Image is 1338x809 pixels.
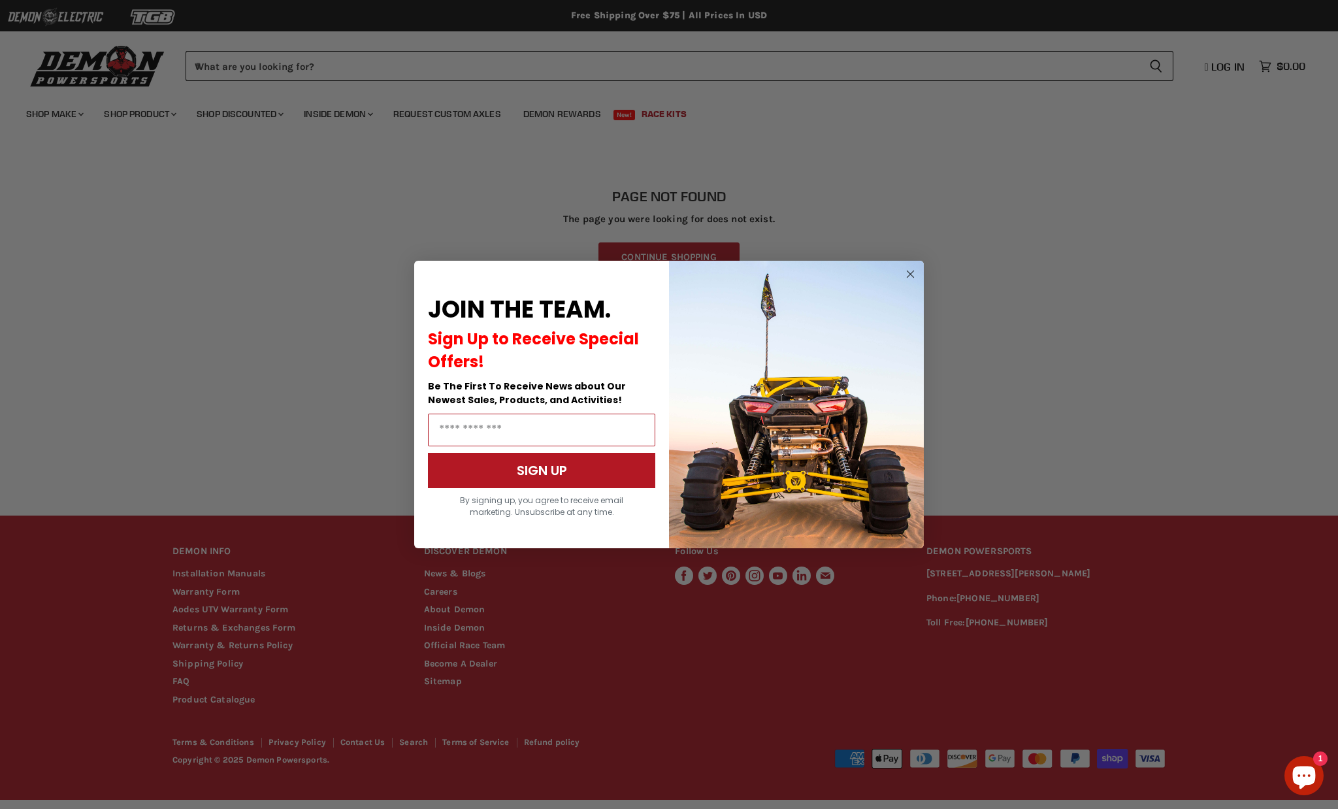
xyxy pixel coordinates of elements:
[428,453,655,488] button: SIGN UP
[460,495,623,518] span: By signing up, you agree to receive email marketing. Unsubscribe at any time.
[428,293,611,326] span: JOIN THE TEAM.
[428,414,655,446] input: Email Address
[428,380,626,406] span: Be The First To Receive News about Our Newest Sales, Products, and Activities!
[428,328,639,372] span: Sign Up to Receive Special Offers!
[669,261,924,548] img: a9095488-b6e7-41ba-879d-588abfab540b.jpeg
[1281,756,1328,799] inbox-online-store-chat: Shopify online store chat
[902,266,919,282] button: Close dialog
